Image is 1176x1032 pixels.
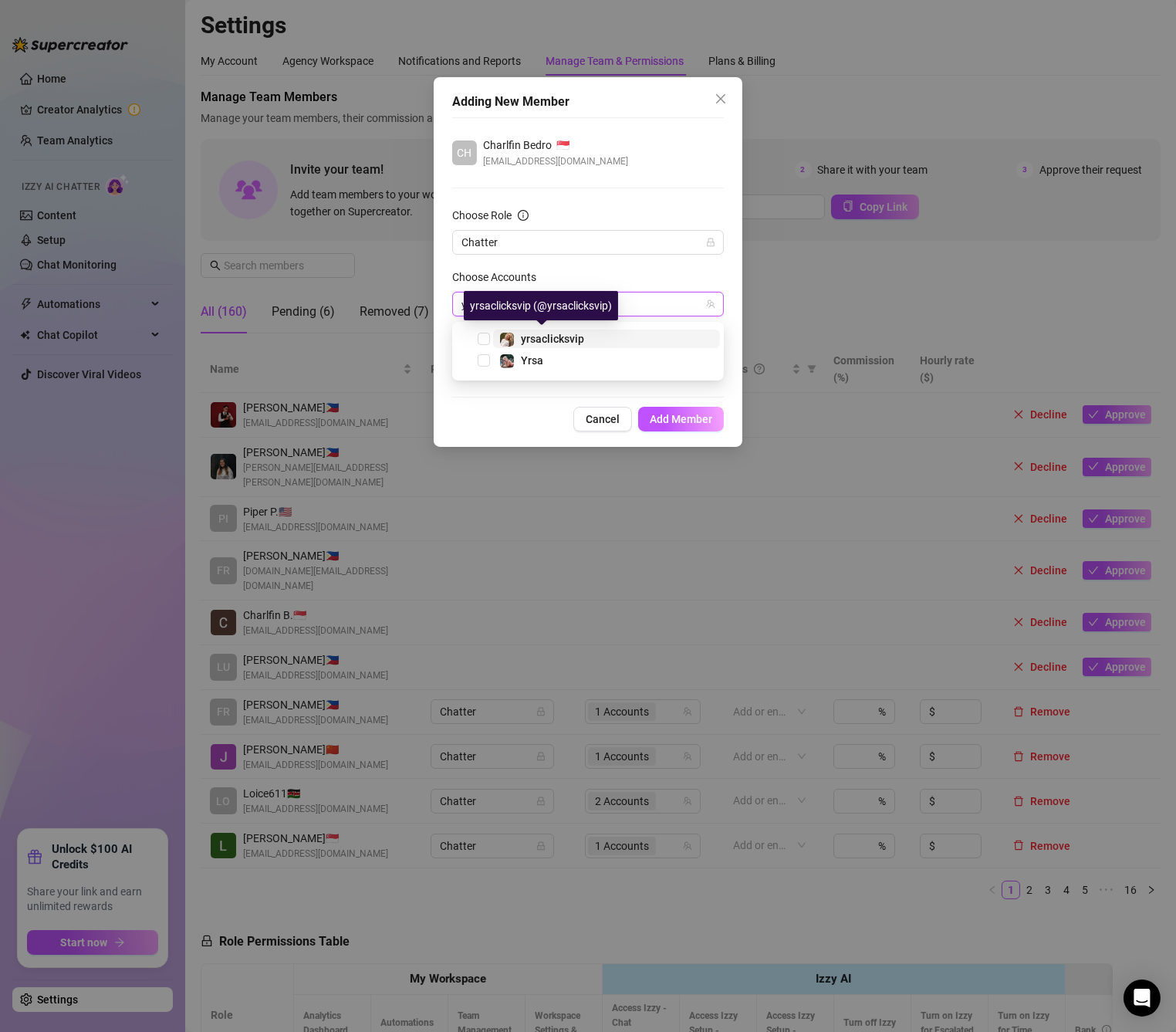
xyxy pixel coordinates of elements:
span: Charlfin Bedro [483,137,552,154]
span: Yrsa [521,354,543,367]
span: Cancel [586,413,620,425]
span: lock [706,238,715,247]
div: Open Intercom Messenger [1124,980,1161,1017]
span: [EMAIL_ADDRESS][DOMAIN_NAME] [483,154,628,169]
span: info-circle [518,210,529,221]
div: Adding New Member [452,93,724,111]
button: Add Member [638,407,724,431]
button: Cancel [573,407,632,431]
div: 🇸🇬 [483,137,628,154]
span: Select tree node [478,333,490,345]
label: Choose Accounts [452,269,546,286]
span: yrsaclicksvip [521,333,584,345]
span: Chatter [461,231,715,254]
img: yrsaclicksvip [500,333,514,347]
span: CH [458,144,472,161]
button: Close [708,86,733,111]
span: Select tree node [478,354,490,367]
div: Choose Role [452,207,512,224]
span: team [706,299,715,309]
span: Add Member [650,413,712,425]
span: close [715,93,727,105]
span: Close [708,93,733,105]
img: Yrsa [500,354,514,368]
div: yrsaclicksvip (@yrsaclicksvip) [464,291,618,320]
